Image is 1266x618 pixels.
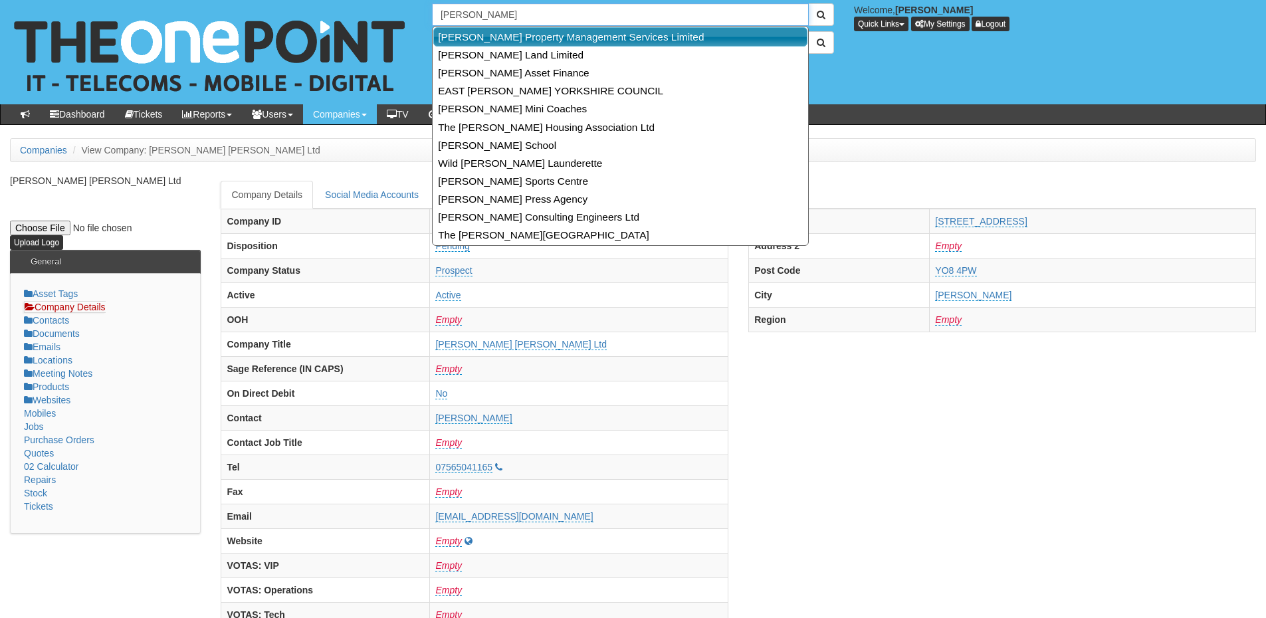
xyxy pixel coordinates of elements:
a: [PERSON_NAME] [435,413,512,424]
a: [PERSON_NAME] Property Management Services Limited [433,27,807,47]
a: Companies [303,104,377,124]
a: Contacts [24,315,69,326]
th: Region [749,307,930,332]
a: Empty [435,536,462,547]
a: Companies [20,145,67,155]
th: Active [221,282,430,307]
a: Websites [24,395,70,405]
b: [PERSON_NAME] [895,5,973,15]
th: Address 1 [749,209,930,233]
th: Disposition [221,233,430,258]
a: Reports [172,104,242,124]
a: Pending [435,241,469,252]
button: Quick Links [854,17,908,31]
td: 134764 [430,209,728,233]
a: Tickets [115,104,173,124]
th: Fax [221,479,430,504]
a: Prospect [435,265,472,276]
th: VOTAS: VIP [221,553,430,577]
a: 02 Calculator [24,461,79,472]
a: Emails [24,342,60,352]
th: On Direct Debit [221,381,430,405]
th: Contact Job Title [221,430,430,455]
a: Wild [PERSON_NAME] Launderette [434,154,807,172]
a: Locations [24,355,72,365]
a: Empty [435,314,462,326]
p: [PERSON_NAME] [PERSON_NAME] Ltd [10,174,201,187]
th: Sage Reference (IN CAPS) [221,356,430,381]
a: Asset Tags [24,288,78,299]
a: [EMAIL_ADDRESS][DOMAIN_NAME] [435,511,593,522]
a: Active [435,290,461,301]
a: Company Details [24,301,106,313]
a: Tickets [24,501,53,512]
a: No [435,388,447,399]
a: Social Media Accounts [314,181,429,209]
a: Empty [435,363,462,375]
a: [PERSON_NAME] Consulting Engineers Ltd [434,208,807,226]
a: The [PERSON_NAME][GEOGRAPHIC_DATA] [434,226,807,244]
th: OOH [221,307,430,332]
a: TV [377,104,419,124]
a: [PERSON_NAME] [PERSON_NAME] Ltd [435,339,607,350]
th: Address 2 [749,233,930,258]
th: Contact [221,405,430,430]
th: Company Status [221,258,430,282]
li: View Company: [PERSON_NAME] [PERSON_NAME] Ltd [70,144,320,157]
input: Upload Logo [10,235,63,250]
a: The [PERSON_NAME] Housing Association Ltd [434,118,807,136]
th: Company Title [221,332,430,356]
a: Logout [972,17,1009,31]
th: City [749,282,930,307]
a: Users [242,104,303,124]
div: Welcome, [844,3,1266,31]
a: 07565041165 [435,462,492,473]
a: Products [24,381,69,392]
a: [PERSON_NAME] Mini Coaches [434,100,807,118]
a: Empty [435,486,462,498]
a: Empty [435,560,462,571]
a: Empty [435,437,462,449]
th: VOTAS: Operations [221,577,430,602]
a: Mobiles [24,408,56,419]
a: Jobs [24,421,44,432]
a: [STREET_ADDRESS] [935,216,1027,227]
a: Empty [935,314,962,326]
a: [PERSON_NAME] Sports Centre [434,172,807,190]
input: Search Companies [432,3,809,26]
th: Email [221,504,430,528]
a: EAST [PERSON_NAME] YORKSHIRE COUNCIL [434,82,807,100]
a: Dashboard [40,104,115,124]
a: Quotes [24,448,54,459]
a: Misc Details [431,181,502,209]
th: Company ID [221,209,430,233]
a: Repairs [24,474,56,485]
th: Tel [221,455,430,479]
a: [PERSON_NAME] School [434,136,807,154]
th: Post Code [749,258,930,282]
a: My Settings [911,17,970,31]
a: [PERSON_NAME] Asset Finance [434,64,807,82]
a: Empty [435,585,462,596]
a: Stock [24,488,47,498]
a: Purchase Orders [24,435,94,445]
a: OOH [419,104,468,124]
a: Documents [24,328,80,339]
a: Company Details [221,181,313,209]
a: [PERSON_NAME] [935,290,1011,301]
th: Website [221,528,430,553]
a: Meeting Notes [24,368,92,379]
a: [PERSON_NAME] Land Limited [434,46,807,64]
a: Empty [935,241,962,252]
a: YO8 4PW [935,265,976,276]
a: [PERSON_NAME] Press Agency [434,190,807,208]
h3: General [24,251,68,273]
